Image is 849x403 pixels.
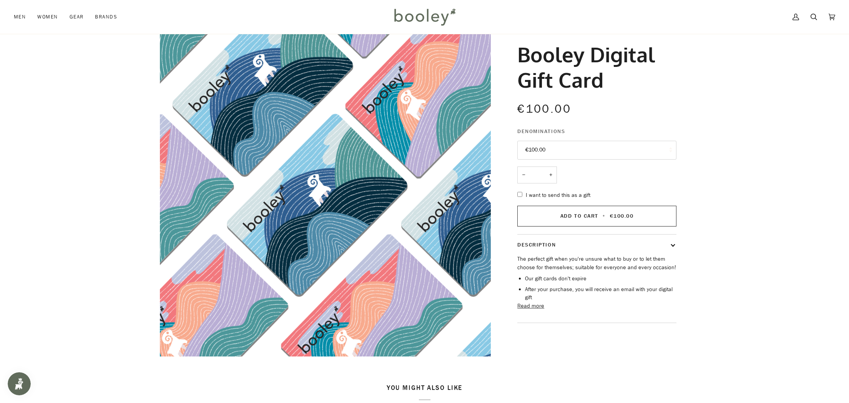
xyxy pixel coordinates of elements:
[160,384,690,400] h2: You might also like
[525,286,673,301] span: After your purchase, you will receive an email with your digital gift
[517,206,676,226] button: Add to Cart • €100.00
[517,127,565,135] span: Denominations
[526,192,590,199] span: I want to send this as a gift
[70,13,84,21] span: Gear
[517,167,557,184] input: Quantity
[517,255,676,271] span: The perfect gift when you're unsure what to buy or to let them choose for themselves; suitable fo...
[37,13,58,21] span: Women
[545,167,557,184] button: +
[517,302,544,310] button: Read more
[560,212,598,220] span: Add to Cart
[517,141,676,160] button: €100.00
[610,212,634,220] span: €100.00
[525,275,586,282] span: Our gift cards don't expire
[517,42,671,92] h1: Booley Digital Gift Card
[600,212,608,220] span: •
[95,13,117,21] span: Brands
[517,101,571,117] span: €100.00
[8,372,31,395] iframe: Button to open loyalty program pop-up
[14,13,26,21] span: Men
[517,167,530,184] button: −
[160,25,491,356] img: Booley Digital Gift Card
[391,6,458,28] img: Booley
[517,235,676,255] button: Description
